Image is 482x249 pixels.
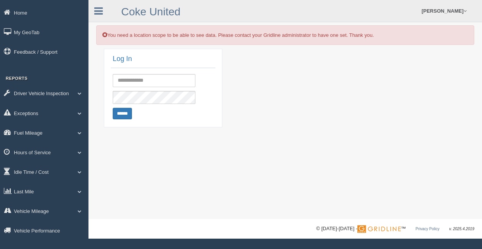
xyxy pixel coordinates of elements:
h2: Log In [113,55,132,63]
img: Gridline [357,225,401,233]
div: You need a location scope to be able to see data. Please contact your Gridline administrator to h... [96,25,474,45]
div: © [DATE]-[DATE] - ™ [316,225,474,233]
span: v. 2025.4.2019 [449,227,474,231]
a: Coke United [121,6,180,18]
a: Privacy Policy [415,227,439,231]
